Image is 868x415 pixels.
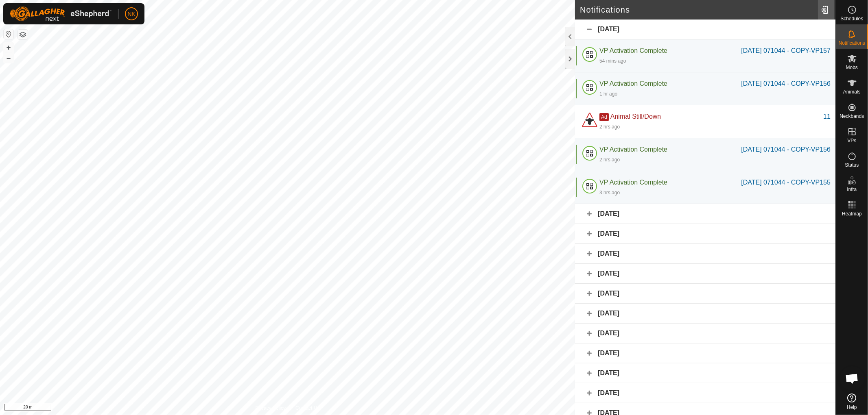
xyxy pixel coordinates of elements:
div: [DATE] 071044 - COPY-VP157 [741,46,831,56]
div: Open chat [840,366,864,391]
span: Animals [843,89,861,94]
div: [DATE] [575,264,835,284]
a: Privacy Policy [256,404,286,412]
div: 2 hrs ago [599,156,620,163]
div: 54 mins ago [599,57,626,65]
span: Animal Still/Down [610,113,661,120]
div: [DATE] [575,284,835,304]
span: Infra [847,187,857,192]
img: Gallagher Logo [10,7,112,21]
button: Map Layers [18,30,28,39]
div: [DATE] [575,304,835,324]
div: [DATE] [575,224,835,244]
span: Ad [599,113,609,121]
span: VP Activation Complete [599,47,667,54]
div: [DATE] [575,20,835,39]
span: Neckbands [840,114,864,119]
div: 1 hr ago [599,90,617,98]
span: Mobs [846,65,858,70]
div: [DATE] [575,383,835,403]
a: Help [836,390,868,413]
span: Help [847,405,857,410]
div: [DATE] 071044 - COPY-VP155 [741,178,831,187]
span: VP Activation Complete [599,80,667,87]
span: Notifications [839,41,865,46]
span: VP Activation Complete [599,146,667,153]
div: [DATE] 071044 - COPY-VP156 [741,79,831,89]
div: [DATE] [575,343,835,363]
button: – [4,53,13,63]
div: 2 hrs ago [599,123,620,130]
span: NK [127,10,135,18]
div: [DATE] [575,244,835,264]
span: VPs [847,138,856,143]
span: Status [845,163,859,167]
div: [DATE] [575,363,835,383]
button: + [4,43,13,52]
span: Heatmap [842,211,862,216]
div: [DATE] [575,204,835,224]
div: [DATE] [575,324,835,343]
h2: Notifications [580,5,818,15]
span: Schedules [840,16,863,21]
button: Reset Map [4,29,13,39]
div: [DATE] 071044 - COPY-VP156 [741,145,831,154]
div: 3 hrs ago [599,189,620,196]
a: Contact Us [295,404,319,412]
span: VP Activation Complete [599,179,667,186]
div: 11 [823,112,831,122]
